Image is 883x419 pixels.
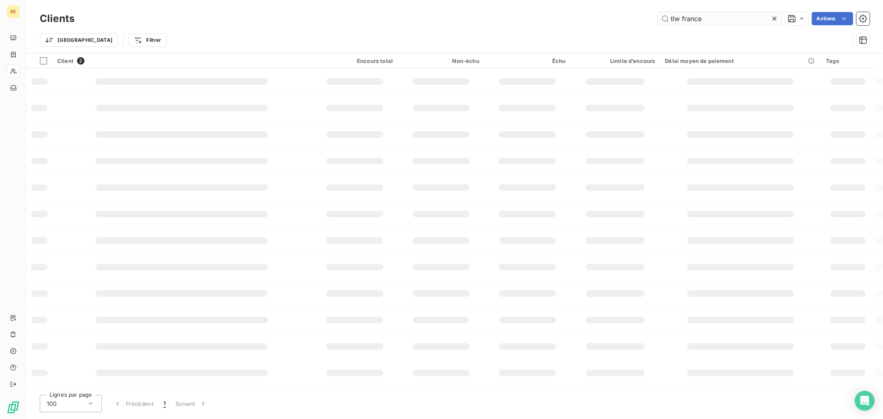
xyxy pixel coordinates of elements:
div: Tags [826,58,870,64]
div: Échu [489,58,566,64]
span: Client [57,58,74,64]
button: Précédent [108,395,159,412]
div: Limite d’encours [576,58,655,64]
button: Filtrer [128,34,166,47]
span: 2 [77,57,84,65]
span: 100 [47,400,57,408]
button: Suivant [171,395,212,412]
span: 1 [164,400,166,408]
h3: Clients [40,11,75,26]
div: Délai moyen de paiement [665,58,816,64]
input: Rechercher [658,12,782,25]
button: Actions [812,12,853,25]
div: BE [7,5,20,18]
div: Non-échu [403,58,479,64]
div: Encours total [316,58,393,64]
button: [GEOGRAPHIC_DATA] [40,34,118,47]
div: Open Intercom Messenger [855,391,875,411]
button: 1 [159,395,171,412]
img: Logo LeanPay [7,401,20,414]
